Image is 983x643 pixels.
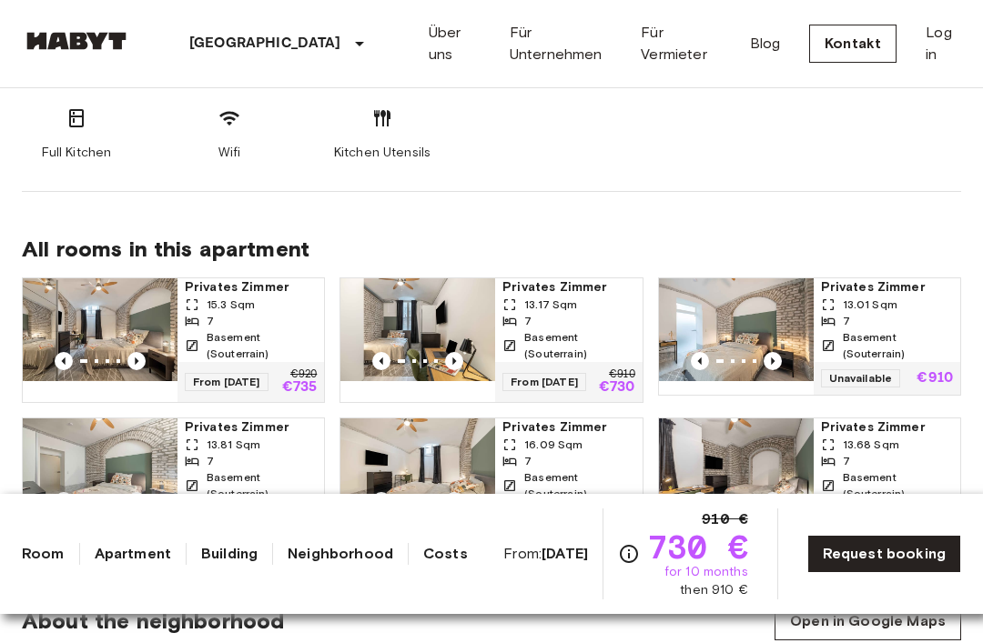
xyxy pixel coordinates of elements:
[502,278,634,296] span: Privates Zimmer
[22,543,65,565] a: Room
[764,492,782,510] button: Previous image
[618,543,640,565] svg: Check cost overview for full price breakdown. Please note that discounts apply to new joiners onl...
[750,33,781,55] a: Blog
[843,313,850,329] span: 7
[524,296,577,313] span: 13.17 Sqm
[55,352,73,370] button: Previous image
[340,278,495,381] img: Marketing picture of unit DE-02-004-006-03HF
[502,373,586,391] span: From [DATE]
[843,296,897,313] span: 13.01 Sqm
[127,352,146,370] button: Previous image
[807,535,961,573] a: Request booking
[658,277,961,396] a: Marketing picture of unit DE-02-004-006-07HFPrevious imagePrevious imagePrivates Zimmer13.01 Sqm7...
[22,608,284,635] span: About the neighborhood
[647,530,748,563] span: 730 €
[821,369,901,387] span: Unavailable
[423,543,468,565] a: Costs
[23,278,177,381] img: Marketing picture of unit DE-02-004-006-05HF
[95,543,171,565] a: Apartment
[201,543,258,565] a: Building
[185,418,317,437] span: Privates Zimmer
[524,313,532,329] span: 7
[282,380,318,395] p: €735
[22,32,131,50] img: Habyt
[207,329,317,362] span: Basement (Souterrain)
[664,563,748,581] span: for 10 months
[809,25,897,63] a: Kontakt
[55,492,73,510] button: Previous image
[917,371,953,386] p: €910
[189,33,341,55] p: [GEOGRAPHIC_DATA]
[340,418,495,521] img: Marketing picture of unit DE-02-004-006-04HF
[926,22,961,65] a: Log in
[372,352,390,370] button: Previous image
[185,278,317,296] span: Privates Zimmer
[599,380,635,395] p: €730
[207,469,317,502] span: Basement (Souterrain)
[22,236,961,263] span: All rooms in this apartment
[691,492,709,510] button: Previous image
[524,329,634,362] span: Basement (Souterrain)
[339,417,643,536] a: Marketing picture of unit DE-02-004-006-04HFPrevious imagePrevious imagePrivates Zimmer16.09 Sqm7...
[524,437,583,453] span: 16.09 Sqm
[821,278,953,296] span: Privates Zimmer
[775,602,961,640] a: Open in Google Maps
[290,369,317,380] p: €920
[510,22,613,65] a: Für Unternehmen
[843,469,953,502] span: Basement (Souterrain)
[764,352,782,370] button: Previous image
[22,277,325,403] a: Marketing picture of unit DE-02-004-006-05HFPrevious imagePrevious imagePrivates Zimmer15.3 Sqm7B...
[207,296,255,313] span: 15.3 Sqm
[445,352,463,370] button: Previous image
[843,329,953,362] span: Basement (Souterrain)
[207,437,260,453] span: 13.81 Sqm
[659,278,814,381] img: Marketing picture of unit DE-02-004-006-07HF
[445,492,463,510] button: Previous image
[185,373,269,391] span: From [DATE]
[658,417,961,536] a: Marketing picture of unit DE-02-004-006-02HFPrevious imagePrevious imagePrivates Zimmer13.68 Sqm7...
[207,313,214,329] span: 7
[821,418,953,437] span: Privates Zimmer
[659,418,814,521] img: Marketing picture of unit DE-02-004-006-02HF
[641,22,720,65] a: Für Vermieter
[609,369,634,380] p: €910
[23,418,177,521] img: Marketing picture of unit DE-02-004-006-06HF
[207,453,214,469] span: 7
[22,417,325,543] a: Marketing picture of unit DE-02-004-006-06HFPrevious imagePrevious imagePrivates Zimmer13.81 Sqm7...
[339,277,643,403] a: Marketing picture of unit DE-02-004-006-03HFPrevious imagePrevious imagePrivates Zimmer13.17 Sqm7...
[218,144,241,162] span: Wifi
[127,492,146,510] button: Previous image
[288,543,393,565] a: Neighborhood
[524,469,634,502] span: Basement (Souterrain)
[843,437,899,453] span: 13.68 Sqm
[372,492,390,510] button: Previous image
[542,545,588,562] b: [DATE]
[843,453,850,469] span: 7
[702,508,748,530] span: 910 €
[42,144,112,162] span: Full Kitchen
[524,453,532,469] span: 7
[503,544,588,564] span: From:
[429,22,481,65] a: Über uns
[334,144,431,162] span: Kitchen Utensils
[691,352,709,370] button: Previous image
[680,581,748,599] span: then 910 €
[502,418,634,437] span: Privates Zimmer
